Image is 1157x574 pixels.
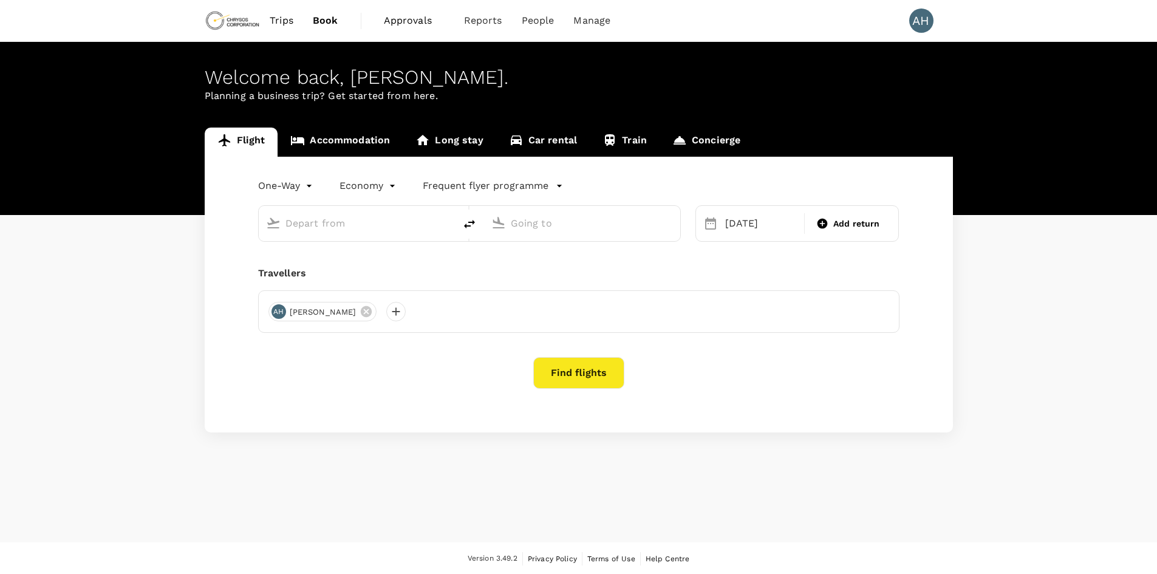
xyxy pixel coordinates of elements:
input: Going to [511,214,655,233]
span: Version 3.49.2 [468,553,517,565]
span: Privacy Policy [528,555,577,563]
div: AH [271,304,286,319]
div: [DATE] [720,211,802,236]
a: Concierge [660,128,753,157]
a: Terms of Use [587,552,635,565]
a: Flight [205,128,278,157]
div: AH [909,9,933,33]
p: Planning a business trip? Get started from here. [205,89,953,103]
span: Add return [833,217,880,230]
span: Terms of Use [587,555,635,563]
div: Economy [340,176,398,196]
a: Car rental [496,128,590,157]
span: People [522,13,555,28]
span: Reports [464,13,502,28]
span: Book [313,13,338,28]
div: AH[PERSON_NAME] [268,302,377,321]
p: Frequent flyer programme [423,179,548,193]
span: Approvals [384,13,445,28]
button: Open [672,222,674,224]
div: Welcome back , [PERSON_NAME] . [205,66,953,89]
a: Train [590,128,660,157]
div: Travellers [258,266,899,281]
a: Privacy Policy [528,552,577,565]
span: Trips [270,13,293,28]
button: Frequent flyer programme [423,179,563,193]
button: Open [446,222,449,224]
img: Chrysos Corporation [205,7,261,34]
span: Manage [573,13,610,28]
a: Help Centre [646,552,690,565]
a: Accommodation [278,128,403,157]
span: [PERSON_NAME] [282,306,364,318]
button: Find flights [533,357,624,389]
input: Depart from [285,214,429,233]
div: One-Way [258,176,315,196]
a: Long stay [403,128,496,157]
span: Help Centre [646,555,690,563]
button: delete [455,210,484,239]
